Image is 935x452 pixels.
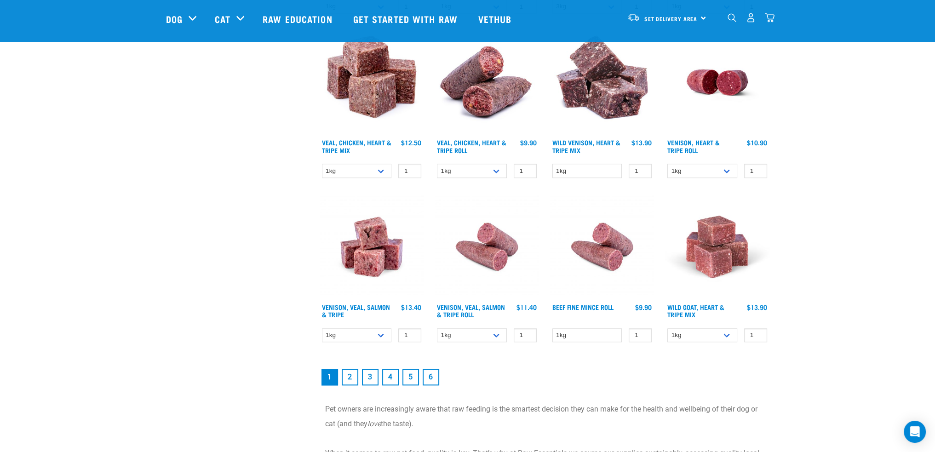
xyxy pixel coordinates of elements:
[644,17,698,20] span: Set Delivery Area
[401,139,421,146] div: $12.50
[398,328,421,343] input: 1
[514,328,537,343] input: 1
[166,12,183,26] a: Dog
[744,328,767,343] input: 1
[765,13,774,23] img: home-icon@2x.png
[744,164,767,178] input: 1
[552,141,620,151] a: Wild Venison, Heart & Tripe Mix
[437,141,506,151] a: Veal, Chicken, Heart & Tripe Roll
[342,369,358,385] a: Goto page 2
[728,13,736,22] img: home-icon-1@2x.png
[665,195,769,299] img: Goat Heart Tripe 8451
[629,328,652,343] input: 1
[550,30,654,135] img: 1171 Venison Heart Tripe Mix 01
[747,303,767,311] div: $13.90
[362,369,379,385] a: Goto page 3
[550,195,654,299] img: Venison Veal Salmon Tripe 1651
[631,139,652,146] div: $13.90
[667,141,720,151] a: Venison, Heart & Tripe Roll
[747,139,767,146] div: $10.90
[514,164,537,178] input: 1
[402,369,419,385] a: Goto page 5
[627,13,640,22] img: van-moving.png
[382,369,399,385] a: Goto page 4
[437,305,505,316] a: Venison, Veal, Salmon & Tripe Roll
[253,0,344,37] a: Raw Education
[552,305,614,309] a: Beef Fine Mince Roll
[629,164,652,178] input: 1
[435,195,539,299] img: Venison Veal Salmon Tripe 1651
[516,303,537,311] div: $11.40
[469,0,523,37] a: Vethub
[215,12,230,26] a: Cat
[398,164,421,178] input: 1
[367,419,381,428] em: love
[665,30,769,135] img: Raw Essentials Venison Heart & Tripe Hypoallergenic Raw Pet Food Bulk Roll Unwrapped
[320,367,769,387] nav: pagination
[401,303,421,311] div: $13.40
[904,421,926,443] div: Open Intercom Messenger
[344,0,469,37] a: Get started with Raw
[635,303,652,311] div: $9.90
[667,305,724,316] a: Wild Goat, Heart & Tripe Mix
[322,141,391,151] a: Veal, Chicken, Heart & Tripe Mix
[423,369,439,385] a: Goto page 6
[325,402,764,431] p: Pet owners are increasingly aware that raw feeding is the smartest decision they can make for the...
[520,139,537,146] div: $9.90
[320,30,424,135] img: Veal Chicken Heart Tripe Mix 01
[320,195,424,299] img: Venison Veal Salmon Tripe 1621
[321,369,338,385] a: Page 1
[746,13,756,23] img: user.png
[322,305,390,316] a: Venison, Veal, Salmon & Tripe
[435,30,539,135] img: 1263 Chicken Organ Roll 02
